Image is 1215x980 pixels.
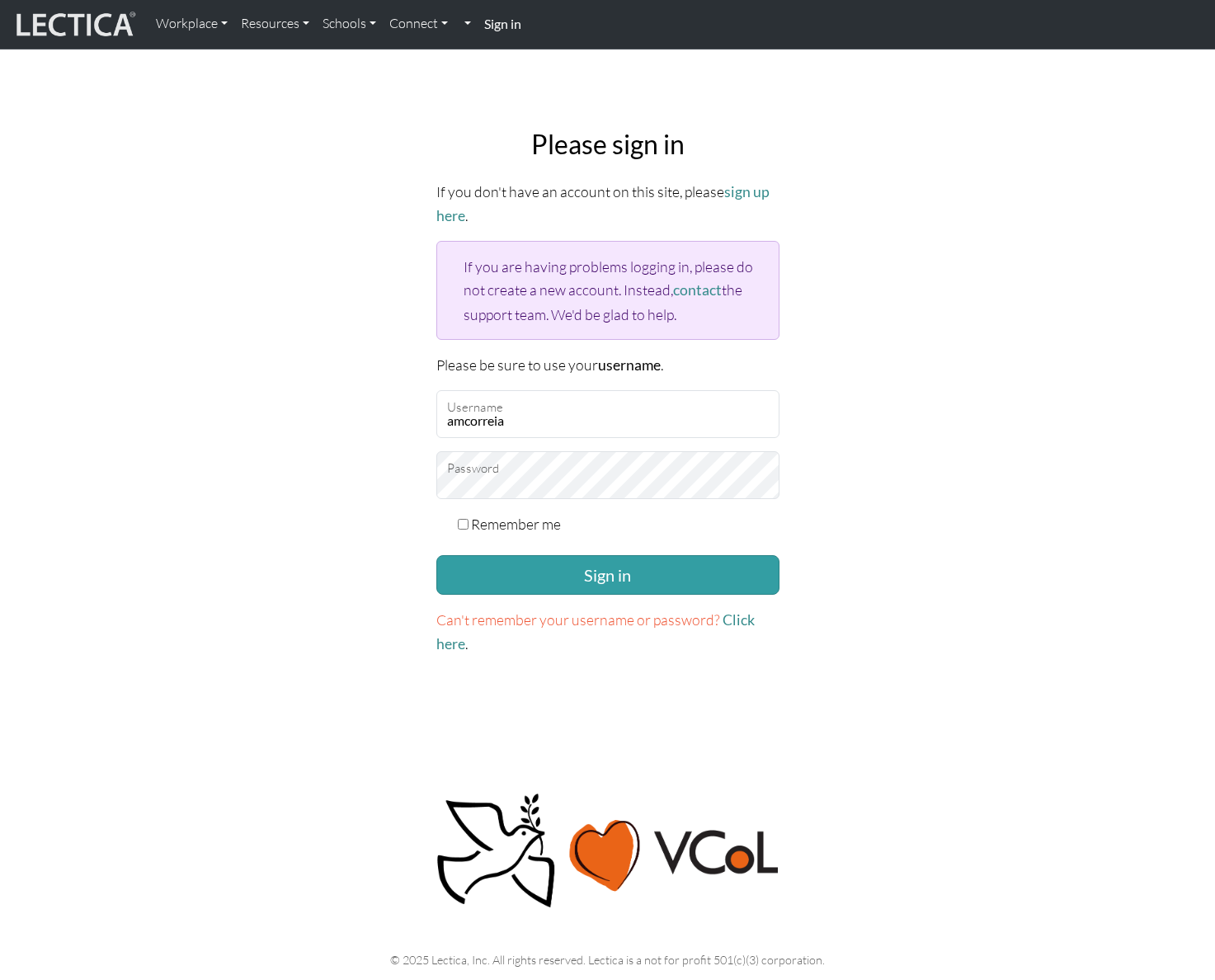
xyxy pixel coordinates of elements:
[436,610,720,629] span: Can't remember your username or password?
[436,608,779,656] p: .
[598,356,661,374] strong: username
[436,353,779,377] p: Please be sure to use your .
[478,7,528,42] a: Sign in
[149,7,234,41] a: Workplace
[316,7,383,41] a: Schools
[436,241,779,339] div: If you are having problems logging in, please do not create a new account. Instead, the support t...
[12,9,136,40] img: lecticalive
[471,512,561,535] label: Remember me
[436,129,779,160] h2: Please sign in
[73,950,1142,969] p: © 2025 Lectica, Inc. All rights reserved. Lectica is a not for profit 501(c)(3) corporation.
[431,791,784,911] img: Peace, love, VCoL
[383,7,454,41] a: Connect
[484,16,521,31] strong: Sign in
[436,555,779,595] button: Sign in
[436,180,779,228] p: If you don't have an account on this site, please .
[436,390,779,438] input: Username
[673,281,722,299] a: contact
[234,7,316,41] a: Resources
